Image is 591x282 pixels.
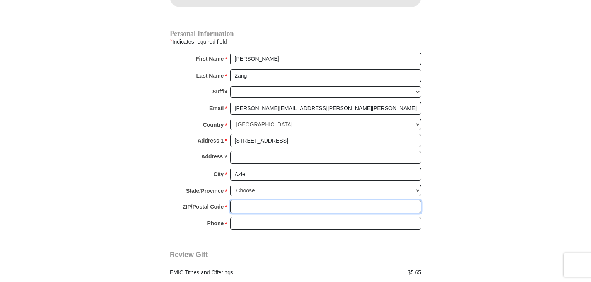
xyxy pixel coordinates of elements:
div: EMIC Tithes and Offerings [166,268,296,277]
strong: Email [209,103,224,114]
div: Indicates required field [170,37,421,47]
strong: Address 1 [198,135,224,146]
strong: Phone [207,218,224,229]
strong: Address 2 [201,151,227,162]
span: Review Gift [170,251,208,258]
strong: ZIP/Postal Code [183,201,224,212]
strong: Last Name [196,70,224,81]
div: $5.65 [295,268,425,277]
strong: Country [203,119,224,130]
strong: First Name [196,53,224,64]
strong: City [214,169,224,180]
h4: Personal Information [170,31,421,37]
strong: Suffix [212,86,227,97]
strong: State/Province [186,185,224,196]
